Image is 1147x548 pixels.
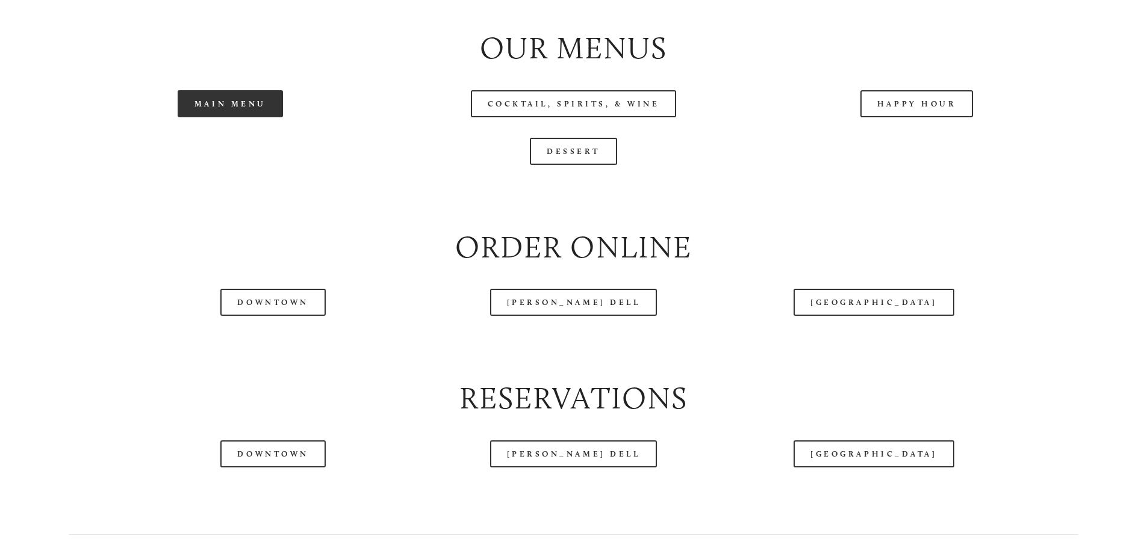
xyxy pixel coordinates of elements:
[471,90,677,117] a: Cocktail, Spirits, & Wine
[490,289,657,316] a: [PERSON_NAME] Dell
[794,440,954,467] a: [GEOGRAPHIC_DATA]
[490,440,657,467] a: [PERSON_NAME] Dell
[860,90,974,117] a: Happy Hour
[794,289,954,316] a: [GEOGRAPHIC_DATA]
[69,377,1078,420] h2: Reservations
[220,440,325,467] a: Downtown
[220,289,325,316] a: Downtown
[530,138,617,165] a: Dessert
[178,90,283,117] a: Main Menu
[69,226,1078,269] h2: Order Online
